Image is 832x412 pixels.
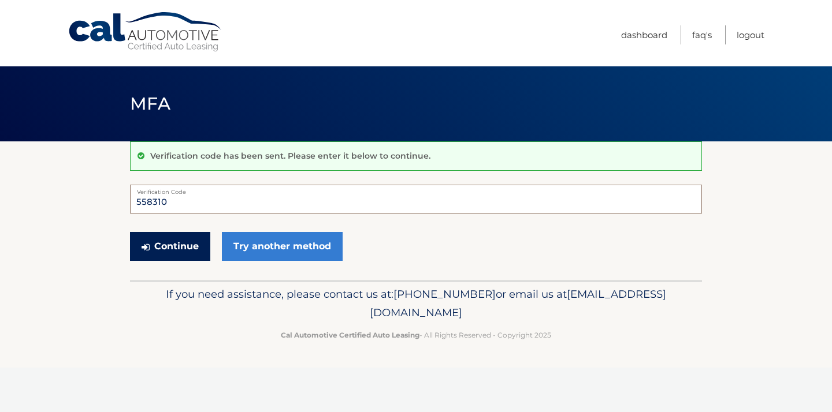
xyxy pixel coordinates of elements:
a: Try another method [222,232,343,261]
span: MFA [130,93,170,114]
p: Verification code has been sent. Please enter it below to continue. [150,151,430,161]
button: Continue [130,232,210,261]
label: Verification Code [130,185,702,194]
a: Logout [737,25,764,44]
input: Verification Code [130,185,702,214]
p: - All Rights Reserved - Copyright 2025 [138,329,694,341]
span: [PHONE_NUMBER] [393,287,496,301]
strong: Cal Automotive Certified Auto Leasing [281,331,419,339]
p: If you need assistance, please contact us at: or email us at [138,285,694,322]
a: FAQ's [692,25,712,44]
a: Cal Automotive [68,12,224,53]
span: [EMAIL_ADDRESS][DOMAIN_NAME] [370,287,666,319]
a: Dashboard [621,25,667,44]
